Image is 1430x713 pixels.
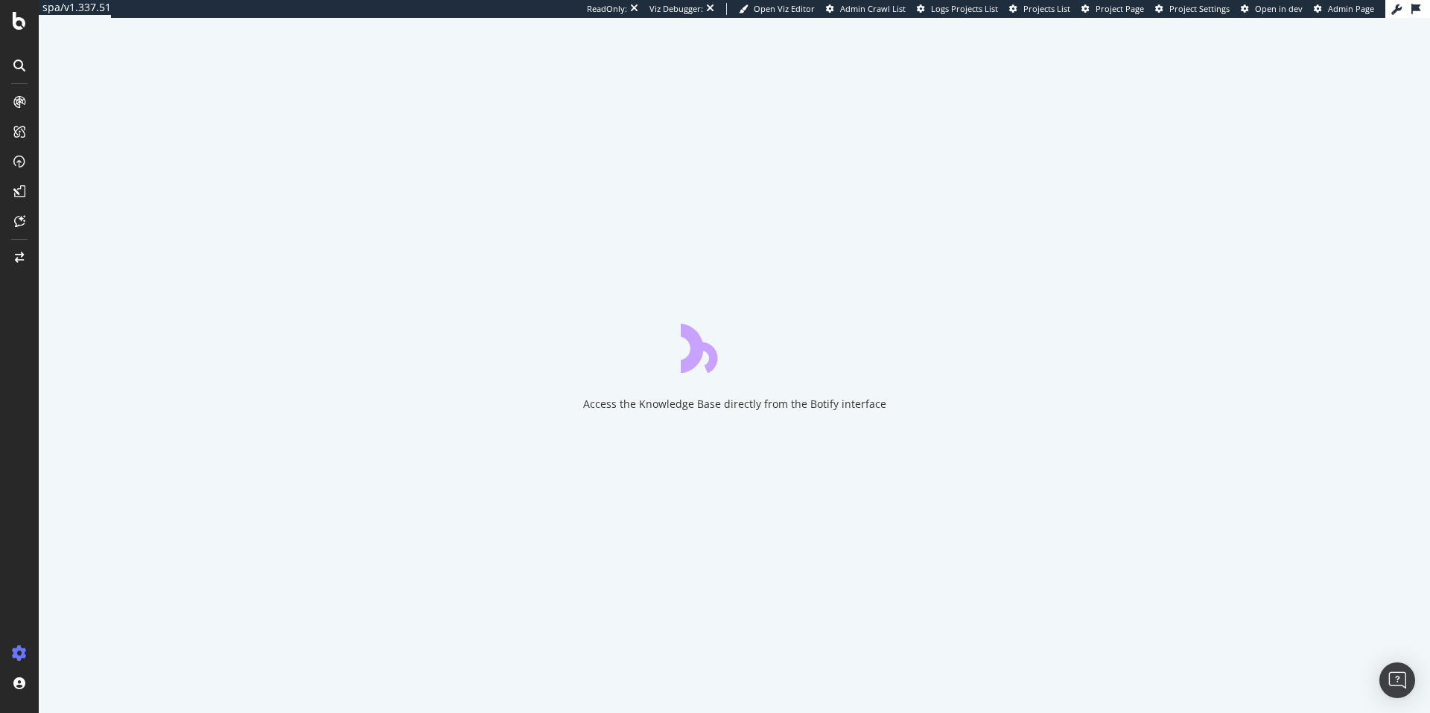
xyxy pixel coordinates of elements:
[1009,3,1070,15] a: Projects List
[754,3,815,14] span: Open Viz Editor
[1314,3,1374,15] a: Admin Page
[681,319,788,373] div: animation
[931,3,998,14] span: Logs Projects List
[1379,662,1415,698] div: Open Intercom Messenger
[1255,3,1303,14] span: Open in dev
[1328,3,1374,14] span: Admin Page
[1241,3,1303,15] a: Open in dev
[1096,3,1144,14] span: Project Page
[1081,3,1144,15] a: Project Page
[917,3,998,15] a: Logs Projects List
[1169,3,1230,14] span: Project Settings
[739,3,815,15] a: Open Viz Editor
[583,397,886,412] div: Access the Knowledge Base directly from the Botify interface
[1155,3,1230,15] a: Project Settings
[587,3,627,15] div: ReadOnly:
[1023,3,1070,14] span: Projects List
[840,3,906,14] span: Admin Crawl List
[826,3,906,15] a: Admin Crawl List
[649,3,703,15] div: Viz Debugger:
